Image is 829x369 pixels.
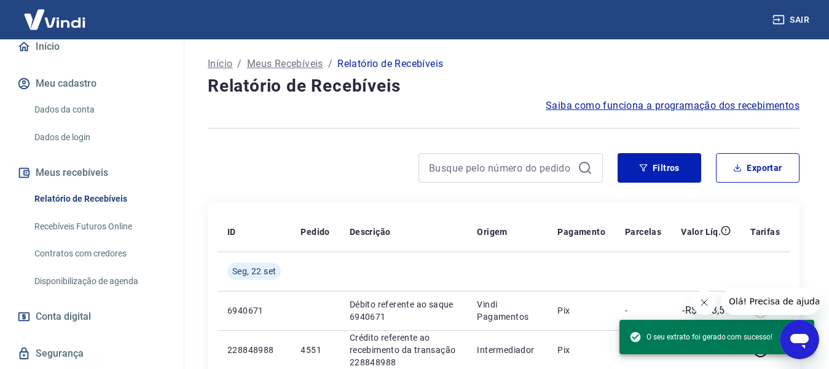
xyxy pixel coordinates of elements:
p: 4551 [301,344,329,356]
span: Seg, 22 set [232,265,276,277]
iframe: Mensagem da empresa [721,288,819,315]
p: 228848988 [227,344,281,356]
p: - [625,304,661,317]
p: Descrição [350,226,391,238]
p: Crédito referente ao recebimento da transação 228848988 [350,331,458,368]
a: Contratos com credores [29,241,169,266]
p: / [328,57,332,71]
a: Início [15,33,169,60]
button: Meu cadastro [15,70,169,97]
p: ID [227,226,236,238]
p: Pedido [301,226,329,238]
a: Meus Recebíveis [247,57,323,71]
a: Dados de login [29,125,169,150]
p: / [237,57,242,71]
a: Saiba como funciona a programação dos recebimentos [546,98,800,113]
p: Relatório de Recebíveis [337,57,443,71]
a: Disponibilização de agenda [29,269,169,294]
iframe: Botão para abrir a janela de mensagens [780,320,819,359]
p: Pagamento [557,226,605,238]
button: Sair [770,9,814,31]
a: Dados da conta [29,97,169,122]
p: Parcelas [625,226,661,238]
a: Relatório de Recebíveis [29,186,169,212]
p: Débito referente ao saque 6940671 [350,298,458,323]
button: Filtros [618,153,701,183]
p: Pix [557,344,605,356]
p: Origem [477,226,507,238]
span: Olá! Precisa de ajuda? [7,9,103,18]
span: O seu extrato foi gerado com sucesso! [629,331,772,343]
a: Segurança [15,340,169,367]
p: Pix [557,304,605,317]
h4: Relatório de Recebíveis [208,74,800,98]
p: Intermediador [477,344,538,356]
input: Busque pelo número do pedido [429,159,573,177]
p: -R$ 533,51 [682,303,731,318]
p: 6940671 [227,304,281,317]
button: Meus recebíveis [15,159,169,186]
img: Vindi [15,1,95,38]
p: Vindi Pagamentos [477,298,538,323]
p: Tarifas [750,226,780,238]
span: Conta digital [36,308,91,325]
a: Recebíveis Futuros Online [29,214,169,239]
a: Início [208,57,232,71]
p: Valor Líq. [681,226,721,238]
button: Exportar [716,153,800,183]
iframe: Fechar mensagem [692,290,717,315]
a: Conta digital [15,303,169,330]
